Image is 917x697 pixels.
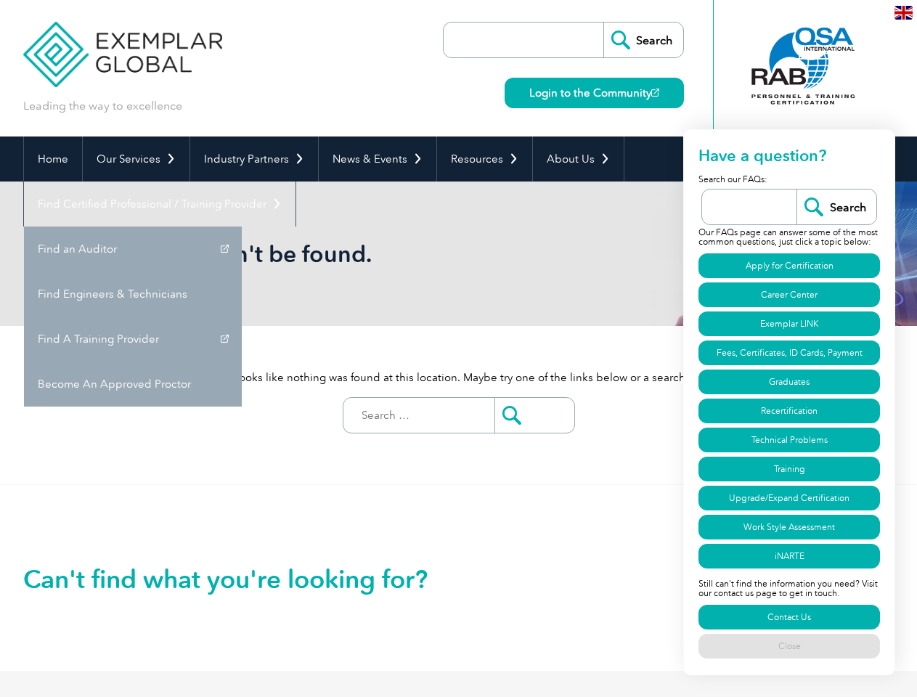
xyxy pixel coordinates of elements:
[698,311,880,336] a: Exemplar LINK
[24,362,242,407] a: Become An Approved Proctor
[23,98,182,114] p: Leading the way to excellence
[698,428,880,452] a: Technical Problems
[698,515,880,539] a: Work Style Assessment
[698,341,880,365] a: Fees, Certificates, ID Cards, Payment
[190,136,318,182] a: Industry Partners
[894,6,913,20] img: en
[698,544,880,568] a: iNARTE
[23,240,581,268] h1: Oops! That page can't be found.
[24,317,242,362] a: Find A Training Provider
[698,253,880,278] a: Apply for Certification
[698,399,880,423] a: Recertification
[698,370,880,394] a: Graduates
[24,227,242,272] a: Find an Auditor
[698,571,880,603] p: Still can't find the information you need? Visit our contact us page to get in touch.
[23,370,894,386] p: It looks like nothing was found at this location. Maybe try one of the links below or a search?
[24,272,242,317] a: Find Engineers & Technicians
[505,78,684,108] a: Login to the Community
[698,225,880,251] p: Our FAQs page can answer some of the most common questions, just click a topic below:
[698,486,880,510] a: Upgrade/Expand Certification
[698,457,880,481] a: Training
[494,398,574,433] input: Submit
[698,605,880,629] a: Contact Us
[796,189,876,224] input: Search
[83,136,189,182] a: Our Services
[23,568,459,591] h2: Can't find what you're looking for?
[603,23,683,57] input: Search
[698,172,880,189] p: Search our FAQs:
[651,89,659,97] img: open_square.png
[319,136,436,182] a: News & Events
[698,634,880,659] a: Close
[24,136,82,182] a: Home
[24,182,296,227] a: Find Certified Professional / Training Provider
[698,144,880,172] h2: Have a question?
[698,282,880,307] a: Career Center
[533,136,624,182] a: About Us
[437,136,532,182] a: Resources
